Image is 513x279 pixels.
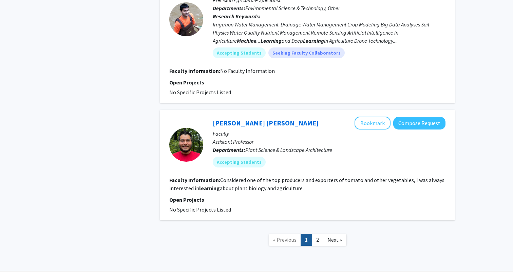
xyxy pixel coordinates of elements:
nav: Page navigation [160,227,455,255]
span: No Specific Projects Listed [169,89,231,96]
b: Research Keywords: [213,13,261,20]
span: No Faculty Information [220,67,275,74]
b: learning [199,185,220,192]
a: 2 [312,234,323,246]
div: Irrigation Water Management Drainage Water Management Crop Modeling Big Data Analyses Soil Physic... [213,20,445,45]
iframe: Chat [5,248,29,274]
a: Next [323,234,346,246]
button: Compose Request to Daniel Rodriguez Leal [393,117,445,129]
p: Assistant Professor [213,138,445,146]
mat-chip: Seeking Faculty Collaborators [268,47,345,58]
a: 1 [301,234,312,246]
span: Plant Science & Landscape Architecture [245,146,332,153]
span: Next » [327,236,342,243]
b: Departments: [213,146,245,153]
button: Add Daniel Rodriguez Leal to Bookmarks [355,117,391,129]
a: [PERSON_NAME] [PERSON_NAME] [213,119,319,127]
mat-chip: Accepting Students [213,157,266,167]
b: Faculty Information: [169,67,220,74]
b: Learning [261,37,282,44]
p: Open Projects [169,196,445,204]
mat-chip: Accepting Students [213,47,266,58]
span: No Specific Projects Listed [169,206,231,213]
b: Learning [303,37,324,44]
fg-read-more: Considered one of the top producers and exporters of tomato and other vegetables, I was always in... [169,177,444,192]
b: Machine [237,37,256,44]
a: Previous Page [269,234,301,246]
span: « Previous [273,236,297,243]
p: Open Projects [169,78,445,86]
span: Environmental Science & Technology, Other [245,5,340,12]
b: Departments: [213,5,245,12]
p: Faculty [213,129,445,138]
b: Faculty Information: [169,177,220,183]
